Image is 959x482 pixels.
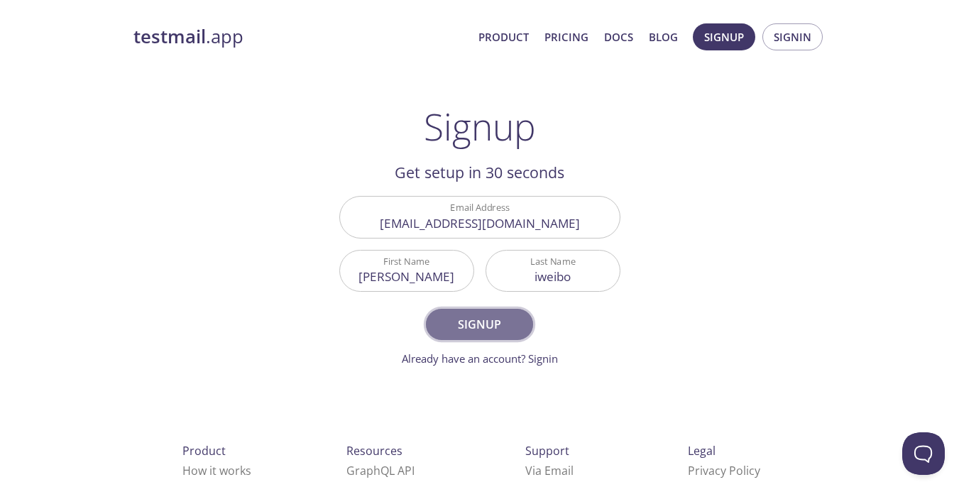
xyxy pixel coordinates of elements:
a: Pricing [544,28,588,46]
button: Signup [693,23,755,50]
a: GraphQL API [346,463,415,478]
a: How it works [182,463,251,478]
span: Legal [688,443,716,459]
a: Privacy Policy [688,463,760,478]
strong: testmail [133,24,206,49]
button: Signin [762,23,823,50]
iframe: Help Scout Beacon - Open [902,432,945,475]
span: Signup [704,28,744,46]
span: Resources [346,443,402,459]
button: Signup [426,309,532,340]
span: Support [525,443,569,459]
a: Via Email [525,463,574,478]
span: Signin [774,28,811,46]
h1: Signup [424,105,536,148]
a: Product [478,28,529,46]
span: Signup [442,314,517,334]
a: Docs [604,28,633,46]
a: Blog [649,28,678,46]
h2: Get setup in 30 seconds [339,160,620,185]
span: Product [182,443,226,459]
a: Already have an account? Signin [402,351,558,366]
a: testmail.app [133,25,467,49]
